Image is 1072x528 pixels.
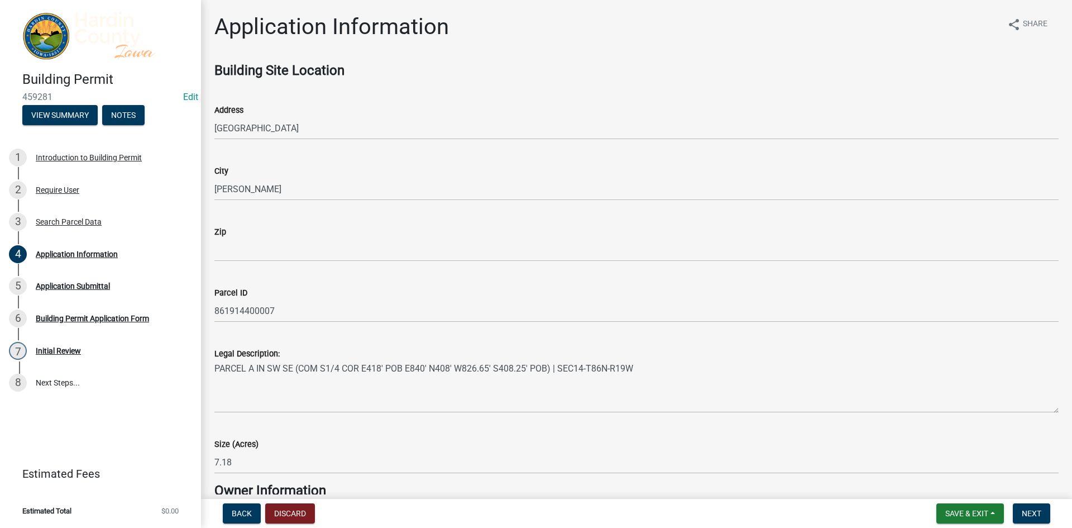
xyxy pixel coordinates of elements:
[22,12,183,60] img: Hardin County, Iowa
[1022,509,1041,518] span: Next
[214,441,259,449] label: Size (Acres)
[998,13,1056,35] button: shareShare
[214,13,449,40] h1: Application Information
[102,112,145,121] wm-modal-confirm: Notes
[9,463,183,485] a: Estimated Fees
[214,63,344,78] strong: Building Site Location
[265,503,315,524] button: Discard
[36,347,81,355] div: Initial Review
[102,105,145,125] button: Notes
[36,250,118,258] div: Application Information
[22,72,192,88] h4: Building Permit
[214,107,243,115] label: Address
[9,181,27,199] div: 2
[36,186,79,194] div: Require User
[9,310,27,327] div: 6
[36,218,102,226] div: Search Parcel Data
[161,507,179,515] span: $0.00
[9,342,27,360] div: 7
[232,509,252,518] span: Back
[9,374,27,392] div: 8
[9,213,27,231] div: 3
[9,245,27,263] div: 4
[1013,503,1050,524] button: Next
[22,105,98,125] button: View Summary
[9,149,27,167] div: 1
[22,507,71,515] span: Estimated Total
[22,92,179,102] span: 459281
[36,282,110,290] div: Application Submittal
[936,503,1004,524] button: Save & Exit
[223,503,261,524] button: Back
[945,509,988,518] span: Save & Exit
[214,289,247,297] label: Parcel ID
[214,350,280,358] label: Legal Description:
[9,277,27,295] div: 5
[22,112,98,121] wm-modal-confirm: Summary
[214,229,226,236] label: Zip
[183,92,198,102] wm-modal-confirm: Edit Application Number
[36,315,149,322] div: Building Permit Application Form
[1023,18,1047,31] span: Share
[214,168,228,175] label: City
[1007,18,1021,31] i: share
[183,92,198,102] a: Edit
[214,483,326,498] strong: Owner Information
[36,154,142,161] div: Introduction to Building Permit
